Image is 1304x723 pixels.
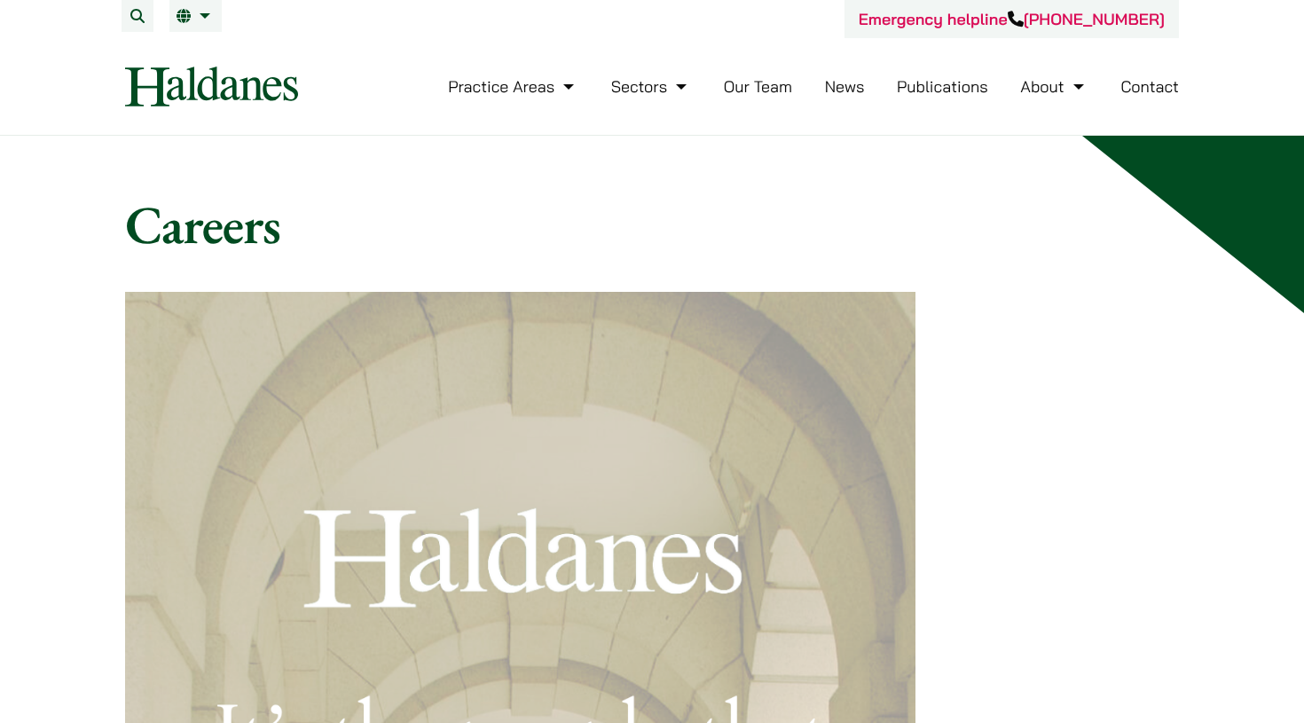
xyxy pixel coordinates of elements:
a: Contact [1120,76,1179,97]
a: Our Team [724,76,792,97]
a: Publications [897,76,988,97]
a: About [1020,76,1088,97]
a: Emergency helpline[PHONE_NUMBER] [859,9,1165,29]
img: Logo of Haldanes [125,67,298,106]
a: Practice Areas [448,76,578,97]
a: EN [177,9,215,23]
h1: Careers [125,193,1179,256]
a: Sectors [611,76,691,97]
a: News [825,76,865,97]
